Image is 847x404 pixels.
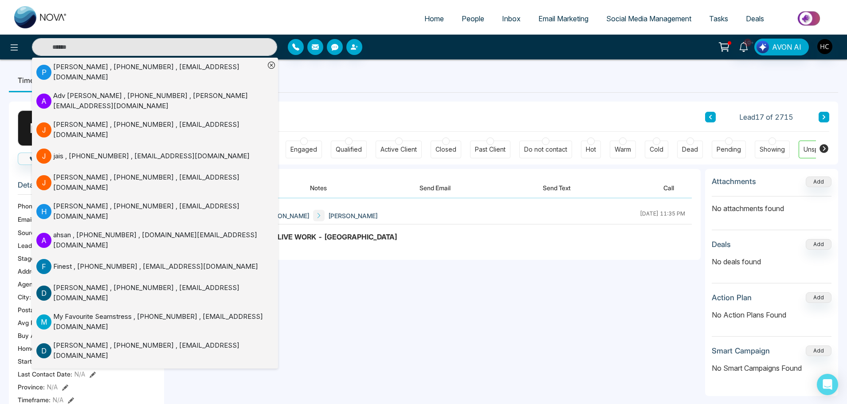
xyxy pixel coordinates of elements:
[53,62,265,82] div: [PERSON_NAME] , [PHONE_NUMBER] , [EMAIL_ADDRESS][DOMAIN_NAME]
[9,68,55,92] li: Timeline
[772,42,801,52] span: AVON AI
[640,210,685,221] div: [DATE] 11:35 PM
[435,145,456,154] div: Closed
[36,149,51,164] p: j
[525,178,588,198] button: Send Text
[817,39,832,54] img: User Avatar
[75,369,85,379] span: N/A
[18,318,74,327] span: Avg Property Price :
[424,14,444,23] span: Home
[737,10,773,27] a: Deals
[524,145,567,154] div: Do not contact
[712,240,731,249] h3: Deals
[53,262,258,272] div: Finest , [PHONE_NUMBER] , [EMAIL_ADDRESS][DOMAIN_NAME]
[615,145,631,154] div: Warm
[806,239,831,250] button: Add
[18,228,40,237] span: Source:
[18,201,38,211] span: Phone:
[712,363,831,373] p: No Smart Campaigns Found
[328,211,378,220] span: [PERSON_NAME]
[733,39,754,54] a: 10+
[682,145,698,154] div: Dead
[18,305,54,314] span: Postal Code :
[36,259,51,274] p: F
[18,279,37,289] span: Agent:
[36,286,51,301] p: D
[53,151,250,161] div: jais , [PHONE_NUMBER] , [EMAIL_ADDRESS][DOMAIN_NAME]
[18,369,72,379] span: Last Contact Date :
[53,173,265,192] div: [PERSON_NAME] , [PHONE_NUMBER] , [EMAIL_ADDRESS][DOMAIN_NAME]
[290,145,317,154] div: Engaged
[754,39,809,55] button: AVON AI
[402,178,468,198] button: Send Email
[53,341,265,361] div: [PERSON_NAME] , [PHONE_NUMBER] , [EMAIL_ADDRESS][DOMAIN_NAME]
[53,91,265,111] div: Adv [PERSON_NAME] , [PHONE_NUMBER] , [PERSON_NAME][EMAIL_ADDRESS][DOMAIN_NAME]
[53,230,265,250] div: ahsan , [PHONE_NUMBER] , [DOMAIN_NAME][EMAIL_ADDRESS][DOMAIN_NAME]
[712,310,831,320] p: No Action Plans Found
[36,233,51,248] p: a
[806,345,831,356] button: Add
[380,145,417,154] div: Active Client
[475,145,506,154] div: Past Client
[53,312,265,332] div: My Favourite Seamstress , [PHONE_NUMBER] , [EMAIL_ADDRESS][DOMAIN_NAME]
[744,39,752,47] span: 10+
[36,94,51,109] p: A
[18,382,45,392] span: Province :
[493,10,529,27] a: Inbox
[804,145,839,154] div: Unspecified
[462,14,484,23] span: People
[18,267,56,276] span: Address:
[712,346,770,355] h3: Smart Campaign
[36,314,51,329] p: M
[18,241,50,250] span: Lead Type:
[712,293,752,302] h3: Action Plan
[817,374,838,395] div: Open Intercom Messenger
[18,215,35,224] span: Email:
[712,177,756,186] h3: Attachments
[18,110,53,146] div: M
[18,153,61,165] button: Call
[53,201,265,221] div: [PERSON_NAME] , [PHONE_NUMBER] , [EMAIL_ADDRESS][DOMAIN_NAME]
[416,10,453,27] a: Home
[36,65,51,80] p: P
[18,254,36,263] span: Stage:
[18,180,155,194] h3: Details
[53,283,265,303] div: [PERSON_NAME] , [PHONE_NUMBER] , [EMAIL_ADDRESS][DOMAIN_NAME]
[502,14,521,23] span: Inbox
[712,196,831,214] p: No attachments found
[806,177,831,187] button: Add
[646,178,692,198] button: Call
[538,14,588,23] span: Email Marketing
[757,41,769,53] img: Lead Flow
[606,14,691,23] span: Social Media Management
[336,145,362,154] div: Qualified
[18,331,46,340] span: Buy Area :
[760,145,785,154] div: Showing
[47,382,58,392] span: N/A
[529,10,597,27] a: Email Marketing
[14,6,67,28] img: Nova CRM Logo
[453,10,493,27] a: People
[650,145,663,154] div: Cold
[36,175,51,190] p: J
[18,344,52,353] span: Home Type :
[18,357,49,366] span: Start Date :
[586,145,596,154] div: Hot
[36,343,51,358] p: D
[53,120,265,140] div: [PERSON_NAME] , [PHONE_NUMBER] , [EMAIL_ADDRESS][DOMAIN_NAME]
[712,256,831,267] p: No deals found
[292,178,345,198] button: Notes
[806,292,831,303] button: Add
[18,292,31,302] span: City :
[717,145,741,154] div: Pending
[806,177,831,185] span: Add
[597,10,700,27] a: Social Media Management
[739,112,793,122] span: Lead 17 of 2715
[709,14,728,23] span: Tasks
[777,8,842,28] img: Market-place.gif
[36,122,51,137] p: J
[36,204,51,219] p: H
[700,10,737,27] a: Tasks
[746,14,764,23] span: Deals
